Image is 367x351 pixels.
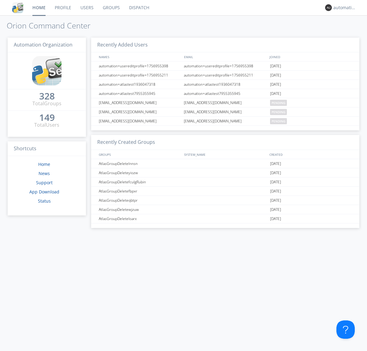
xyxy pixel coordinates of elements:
div: automation+atlastest1936047318 [182,80,269,89]
a: AtlasGroupDeletefbpxr[DATE] [91,187,359,196]
div: [EMAIL_ADDRESS][DOMAIN_NAME] [182,117,269,125]
a: [EMAIL_ADDRESS][DOMAIN_NAME][EMAIL_ADDRESS][DOMAIN_NAME]pending [91,107,359,117]
div: automation+usereditprofile+1756955398 [182,62,269,70]
a: automation+atlastest7955355945automation+atlastest7955355945[DATE] [91,89,359,98]
span: [DATE] [270,159,281,168]
h3: Recently Created Groups [91,135,359,150]
div: EMAIL [183,52,268,61]
a: 149 [39,114,55,121]
a: 328 [39,93,55,100]
span: pending [270,118,287,124]
div: 328 [39,93,55,99]
div: 149 [39,114,55,121]
span: [DATE] [270,187,281,196]
span: [DATE] [270,71,281,80]
div: AtlasGroupDeletefculgRubin [97,177,182,186]
img: 373638.png [325,4,332,11]
div: automation+atlastest7955355945 [97,89,182,98]
div: [EMAIL_ADDRESS][DOMAIN_NAME] [182,98,269,107]
span: [DATE] [270,214,281,223]
div: CREATED [268,150,354,159]
a: automation+atlastest1936047318automation+atlastest1936047318[DATE] [91,80,359,89]
div: AtlasGroupDeleteqbtpr [97,196,182,205]
div: automation+usereditprofile+1756955211 [97,71,182,80]
span: [DATE] [270,89,281,98]
a: Support [36,180,53,185]
a: AtlasGroupDeletewjzuw[DATE] [91,205,359,214]
div: AtlasGroupDeletelnnsn [97,159,182,168]
h3: Shortcuts [8,141,86,156]
a: [EMAIL_ADDRESS][DOMAIN_NAME][EMAIL_ADDRESS][DOMAIN_NAME]pending [91,98,359,107]
div: JOINED [268,52,354,61]
div: Total Users [34,121,59,129]
div: [EMAIL_ADDRESS][DOMAIN_NAME] [97,98,182,107]
a: Status [38,198,51,204]
span: pending [270,100,287,106]
div: Total Groups [32,100,61,107]
div: [EMAIL_ADDRESS][DOMAIN_NAME] [97,107,182,116]
a: AtlasGroupDeletefculgRubin[DATE] [91,177,359,187]
span: Automation Organization [14,41,72,48]
div: AtlasGroupDeletefbpxr [97,187,182,196]
a: AtlasGroupDeleteloarx[DATE] [91,214,359,223]
a: automation+usereditprofile+1756955398automation+usereditprofile+1756955398[DATE] [91,62,359,71]
span: [DATE] [270,177,281,187]
div: automation+atlastest7955355945 [182,89,269,98]
span: [DATE] [270,80,281,89]
h3: Recently Added Users [91,38,359,53]
a: AtlasGroupDeleteyiozw[DATE] [91,168,359,177]
div: NAMES [97,52,181,61]
span: [DATE] [270,205,281,214]
div: AtlasGroupDeletewjzuw [97,205,182,214]
div: automation+atlastest1936047318 [97,80,182,89]
a: News [39,170,50,176]
a: AtlasGroupDeleteqbtpr[DATE] [91,196,359,205]
iframe: Toggle Customer Support [336,320,355,339]
div: automation+usereditprofile+1756955398 [97,62,182,70]
div: GROUPS [97,150,181,159]
div: automation+usereditprofile+1756955211 [182,71,269,80]
span: [DATE] [270,62,281,71]
div: SYSTEM_NAME [183,150,268,159]
a: Home [38,161,50,167]
span: [DATE] [270,196,281,205]
img: cddb5a64eb264b2086981ab96f4c1ba7 [12,2,23,13]
a: App Download [29,189,59,195]
div: [EMAIL_ADDRESS][DOMAIN_NAME] [182,107,269,116]
div: [EMAIL_ADDRESS][DOMAIN_NAME] [97,117,182,125]
span: pending [270,109,287,115]
span: [DATE] [270,168,281,177]
a: [EMAIL_ADDRESS][DOMAIN_NAME][EMAIL_ADDRESS][DOMAIN_NAME]pending [91,117,359,126]
div: AtlasGroupDeleteyiozw [97,168,182,177]
div: AtlasGroupDeleteloarx [97,214,182,223]
a: automation+usereditprofile+1756955211automation+usereditprofile+1756955211[DATE] [91,71,359,80]
a: AtlasGroupDeletelnnsn[DATE] [91,159,359,168]
img: cddb5a64eb264b2086981ab96f4c1ba7 [32,56,61,85]
div: automation+atlas0022 [333,5,356,11]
